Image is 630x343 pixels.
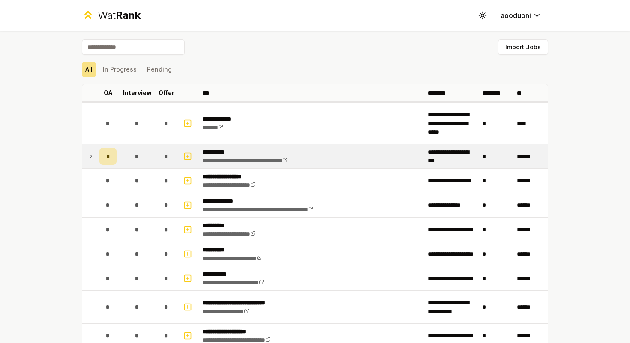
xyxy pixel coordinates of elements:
[494,8,548,23] button: aooduoni
[98,9,141,22] div: Wat
[144,62,175,77] button: Pending
[501,10,531,21] span: aooduoni
[82,62,96,77] button: All
[498,39,548,55] button: Import Jobs
[104,89,113,97] p: OA
[82,9,141,22] a: WatRank
[99,62,140,77] button: In Progress
[159,89,174,97] p: Offer
[116,9,141,21] span: Rank
[123,89,152,97] p: Interview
